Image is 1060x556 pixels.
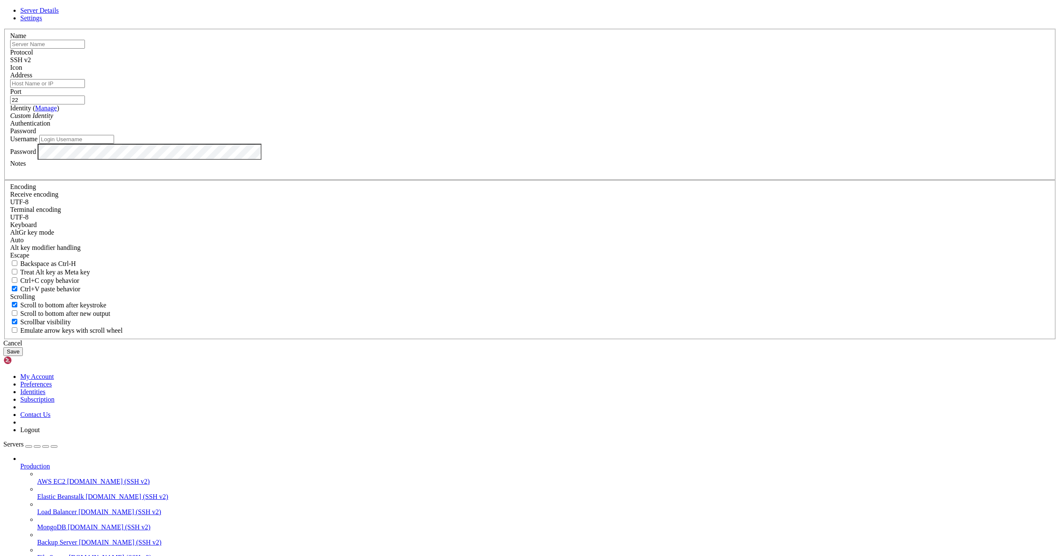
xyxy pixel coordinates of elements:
a: Logout [20,426,40,433]
label: Notes [10,160,26,167]
label: When using the alternative screen buffer, and DECCKM (Application Cursor Keys) is active, mouse w... [10,327,123,334]
a: Settings [20,14,42,22]
span: Production [20,463,50,470]
input: Host Name or IP [10,79,85,88]
a: Server Details [20,7,59,14]
label: If true, the backspace should send BS ('\x08', aka ^H). Otherwise the backspace key should send '... [10,260,76,267]
span: Elastic Beanstalk [37,493,84,500]
div: UTF-8 [10,214,1050,221]
div: SSH v2 [10,56,1050,64]
a: Manage [35,104,57,112]
span: UTF-8 [10,214,29,221]
span: Load Balancer [37,508,77,515]
label: Whether the Alt key acts as a Meta key or as a distinct Alt key. [10,268,90,276]
input: Treat Alt key as Meta key [12,269,17,274]
span: [DOMAIN_NAME] (SSH v2) [67,478,150,485]
a: Production [20,463,1057,470]
input: Ctrl+V paste behavior [12,286,17,291]
span: Ctrl+V paste behavior [20,285,80,293]
label: Name [10,32,26,39]
a: MongoDB [DOMAIN_NAME] (SSH v2) [37,523,1057,531]
label: The default terminal encoding. ISO-2022 enables character map translations (like graphics maps). ... [10,206,61,213]
label: Protocol [10,49,33,56]
label: The vertical scrollbar mode. [10,318,71,326]
li: Elastic Beanstalk [DOMAIN_NAME] (SSH v2) [37,485,1057,501]
a: My Account [20,373,54,380]
label: Set the expected encoding for data received from the host. If the encodings do not match, visual ... [10,229,54,236]
label: Password [10,148,36,155]
span: [DOMAIN_NAME] (SSH v2) [68,523,150,531]
input: Scroll to bottom after new output [12,310,17,316]
input: Scrollbar visibility [12,319,17,324]
li: AWS EC2 [DOMAIN_NAME] (SSH v2) [37,470,1057,485]
a: Servers [3,441,57,448]
input: Server Name [10,40,85,49]
span: Escape [10,252,29,259]
div: Escape [10,252,1050,259]
input: Port Number [10,96,85,104]
a: Identities [20,388,46,395]
div: Cancel [3,340,1057,347]
label: Port [10,88,22,95]
span: Servers [3,441,24,448]
span: Backup Server [37,539,77,546]
div: Password [10,127,1050,135]
div: UTF-8 [10,198,1050,206]
a: Load Balancer [DOMAIN_NAME] (SSH v2) [37,508,1057,516]
a: Preferences [20,381,52,388]
input: Ctrl+C copy behavior [12,277,17,283]
span: Backspace as Ctrl-H [20,260,76,267]
span: MongoDB [37,523,66,531]
span: UTF-8 [10,198,29,205]
a: Backup Server [DOMAIN_NAME] (SSH v2) [37,539,1057,546]
label: Ctrl+V pastes if true, sends ^V to host if false. Ctrl+Shift+V sends ^V to host if true, pastes i... [10,285,80,293]
span: Scrollbar visibility [20,318,71,326]
span: Treat Alt key as Meta key [20,268,90,276]
div: Custom Identity [10,112,1050,120]
label: Whether to scroll to the bottom on any keystroke. [10,301,106,309]
label: Scroll to bottom after new output. [10,310,110,317]
input: Login Username [39,135,114,144]
a: Contact Us [20,411,51,418]
label: Controls how the Alt key is handled. Escape: Send an ESC prefix. 8-Bit: Add 128 to the typed char... [10,244,81,251]
span: ( ) [33,104,59,112]
li: Load Balancer [DOMAIN_NAME] (SSH v2) [37,501,1057,516]
i: Custom Identity [10,112,53,119]
input: Backspace as Ctrl-H [12,260,17,266]
span: [DOMAIN_NAME] (SSH v2) [79,539,162,546]
label: Icon [10,64,22,71]
span: Password [10,127,36,134]
label: Address [10,71,32,79]
label: Username [10,135,38,142]
a: AWS EC2 [DOMAIN_NAME] (SSH v2) [37,478,1057,485]
span: Auto [10,236,24,244]
span: AWS EC2 [37,478,65,485]
div: Auto [10,236,1050,244]
label: Set the expected encoding for data received from the host. If the encodings do not match, visual ... [10,191,58,198]
button: Save [3,347,23,356]
a: Subscription [20,396,54,403]
label: Encoding [10,183,36,190]
label: Authentication [10,120,50,127]
input: Emulate arrow keys with scroll wheel [12,327,17,333]
input: Scroll to bottom after keystroke [12,302,17,307]
li: Backup Server [DOMAIN_NAME] (SSH v2) [37,531,1057,546]
span: Ctrl+C copy behavior [20,277,79,284]
label: Ctrl-C copies if true, send ^C to host if false. Ctrl-Shift-C sends ^C to host if true, copies if... [10,277,79,284]
label: Keyboard [10,221,37,228]
span: Scroll to bottom after keystroke [20,301,106,309]
li: MongoDB [DOMAIN_NAME] (SSH v2) [37,516,1057,531]
label: Identity [10,104,59,112]
span: [DOMAIN_NAME] (SSH v2) [86,493,169,500]
span: SSH v2 [10,56,31,63]
label: Scrolling [10,293,35,300]
img: Shellngn [3,356,52,364]
a: Elastic Beanstalk [DOMAIN_NAME] (SSH v2) [37,493,1057,501]
span: Scroll to bottom after new output [20,310,110,317]
span: Emulate arrow keys with scroll wheel [20,327,123,334]
span: [DOMAIN_NAME] (SSH v2) [79,508,161,515]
